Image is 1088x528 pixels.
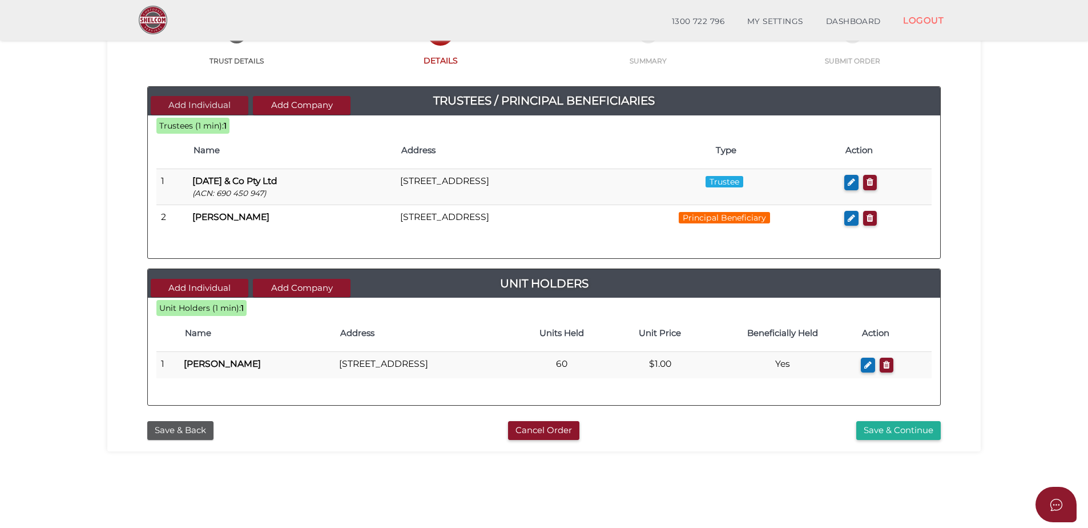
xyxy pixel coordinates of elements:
[159,121,224,131] span: Trustees (1 min):
[151,96,248,115] button: Add Individual
[147,421,213,440] button: Save & Back
[856,421,941,440] button: Save & Continue
[194,146,390,155] h4: Name
[706,176,743,187] span: Trustee
[192,211,269,222] b: [PERSON_NAME]
[156,205,188,231] td: 2
[136,36,337,66] a: 1TRUST DETAILS
[892,9,955,32] a: LOGOUT
[396,169,612,205] td: [STREET_ADDRESS]
[241,303,244,313] b: 1
[618,146,834,155] h4: Type
[184,358,261,369] b: [PERSON_NAME]
[736,10,815,33] a: MY SETTINGS
[714,329,851,338] h4: Beneficially Held
[148,91,940,110] a: Trustees / Principal Beneficiaries
[253,279,350,298] button: Add Company
[185,329,329,338] h4: Name
[148,274,940,293] a: Unit Holders
[845,146,926,155] h4: Action
[612,351,708,378] td: $1.00
[151,279,248,298] button: Add Individual
[156,351,179,378] td: 1
[1035,487,1077,522] button: Open asap
[192,175,277,186] b: [DATE] & Co Pty Ltd
[401,146,606,155] h4: Address
[660,10,736,33] a: 1300 722 796
[340,329,506,338] h4: Address
[618,329,703,338] h4: Unit Price
[156,169,188,205] td: 1
[815,10,892,33] a: DASHBOARD
[224,121,227,131] b: 1
[337,35,543,66] a: 2DETAILS
[544,36,753,66] a: 3SUMMARY
[253,96,350,115] button: Add Company
[708,351,856,378] td: Yes
[508,421,579,440] button: Cancel Order
[679,212,770,223] span: Principal Beneficiary
[517,329,606,338] h4: Units Held
[396,205,612,231] td: [STREET_ADDRESS]
[159,303,241,313] span: Unit Holders (1 min):
[335,351,511,378] td: [STREET_ADDRESS]
[753,36,952,66] a: 4SUBMIT ORDER
[862,329,926,338] h4: Action
[511,351,612,378] td: 60
[192,188,391,199] p: (ACN: 690 450 947)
